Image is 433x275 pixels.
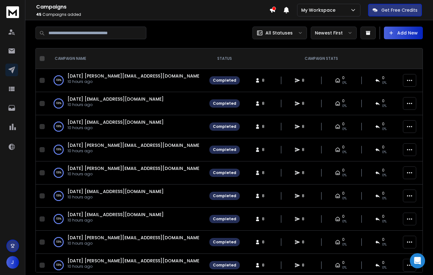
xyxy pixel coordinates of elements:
span: 0 [382,168,385,173]
span: 0 % [382,80,386,85]
span: 0 % [382,150,386,155]
span: 0 [382,260,385,265]
span: 0% [342,242,347,247]
span: 8 [262,240,268,245]
span: 0 % [382,219,386,224]
span: 0 % [382,103,386,109]
a: [DATE] [PERSON_NAME][EMAIL_ADDRESS][DOMAIN_NAME] [67,234,201,241]
div: Completed [213,263,236,268]
p: 10 hours ago [67,195,164,200]
span: 8 [302,216,308,222]
span: 8 [302,147,308,152]
span: 0% [342,103,347,109]
span: 0% [342,196,347,201]
span: 0 [382,75,385,80]
p: 100 % [56,147,61,153]
p: 100 % [56,170,61,176]
span: 0 [342,191,345,196]
p: 10 hours ago [67,148,199,153]
p: 10 hours ago [67,264,199,269]
td: 100%[DATE] [PERSON_NAME][EMAIL_ADDRESS][DOMAIN_NAME]10 hours ago [47,138,206,161]
p: 10 hours ago [67,125,164,130]
p: Campaigns added [36,12,269,17]
p: 100 % [56,193,61,199]
span: 0 [382,191,385,196]
span: 8 [262,263,268,268]
p: 10 hours ago [67,172,199,177]
span: 0 [342,98,345,103]
div: Completed [213,147,236,152]
span: 0% [342,80,347,85]
p: My Workspace [301,7,338,13]
div: Completed [213,240,236,245]
span: 0 % [382,265,386,270]
h1: Campaigns [36,3,269,11]
span: 0% [342,265,347,270]
div: Completed [213,124,236,129]
span: 0 % [382,127,386,132]
button: Newest First [311,27,357,39]
p: 10 hours ago [67,241,199,246]
td: 100%[DATE] [EMAIL_ADDRESS][DOMAIN_NAME]10 hours ago [47,208,206,231]
span: 0 [342,75,345,80]
p: All Statuses [265,30,293,36]
a: [DATE] [EMAIL_ADDRESS][DOMAIN_NAME] [67,119,164,125]
button: Add New [384,27,423,39]
button: J [6,256,19,269]
span: 8 [262,170,268,175]
th: CAMPAIGN NAME [47,48,206,69]
p: Get Free Credits [381,7,417,13]
p: 100 % [56,100,61,107]
div: Completed [213,101,236,106]
div: Completed [213,193,236,198]
p: 100 % [56,77,61,84]
span: 8 [302,124,308,129]
p: 10 hours ago [67,79,199,84]
span: 0 [342,237,345,242]
span: 0 [342,122,345,127]
td: 100%[DATE] [PERSON_NAME][EMAIL_ADDRESS][DOMAIN_NAME]10 hours ago [47,231,206,254]
span: 0% [342,219,347,224]
th: STATUS [206,48,244,69]
span: 8 [302,170,308,175]
a: [DATE] [PERSON_NAME][EMAIL_ADDRESS][DOMAIN_NAME] [67,142,201,148]
a: [DATE] [PERSON_NAME][EMAIL_ADDRESS][DOMAIN_NAME] [67,165,201,172]
div: Completed [213,78,236,83]
span: 0 [342,168,345,173]
td: 100%[DATE] [PERSON_NAME][EMAIL_ADDRESS][DOMAIN_NAME]10 hours ago [47,161,206,184]
span: [DATE] [EMAIL_ADDRESS][DOMAIN_NAME] [67,188,164,195]
a: [DATE] [EMAIL_ADDRESS][DOMAIN_NAME] [67,96,164,102]
span: 8 [262,101,268,106]
span: 0 [342,260,345,265]
p: 100 % [56,123,61,130]
span: 0 [382,237,385,242]
a: [DATE] [EMAIL_ADDRESS][DOMAIN_NAME] [67,211,164,218]
span: 45 [36,12,41,17]
td: 100%[DATE] [EMAIL_ADDRESS][DOMAIN_NAME]10 hours ago [47,184,206,208]
span: 0 [342,145,345,150]
span: 0 [342,214,345,219]
span: 8 [262,78,268,83]
span: 8 [262,193,268,198]
button: Get Free Credits [368,4,422,16]
td: 100%[DATE] [EMAIL_ADDRESS][DOMAIN_NAME]10 hours ago [47,92,206,115]
span: 0 [382,98,385,103]
span: 0% [342,127,347,132]
span: 0% [342,150,347,155]
div: Completed [213,170,236,175]
p: 100 % [56,239,61,245]
span: 0 [382,145,385,150]
a: [DATE] [PERSON_NAME][EMAIL_ADDRESS][DOMAIN_NAME] [67,258,201,264]
td: 100%[DATE] [EMAIL_ADDRESS][DOMAIN_NAME]10 hours ago [47,115,206,138]
a: [DATE] [PERSON_NAME][EMAIL_ADDRESS][DOMAIN_NAME] [67,73,201,79]
td: 100%[DATE] [PERSON_NAME][EMAIL_ADDRESS][DOMAIN_NAME]10 hours ago [47,69,206,92]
